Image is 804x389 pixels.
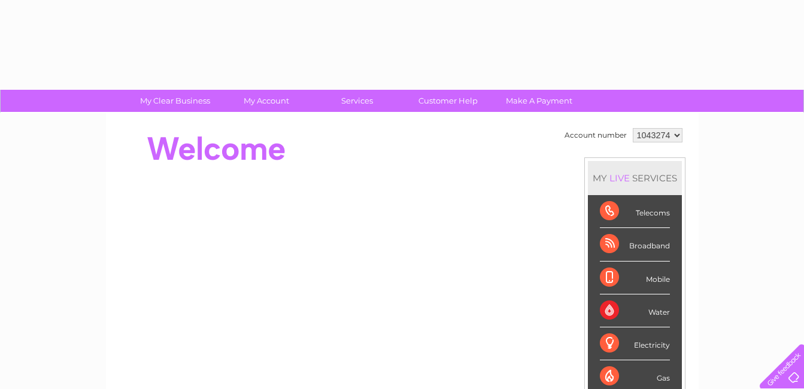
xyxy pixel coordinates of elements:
a: My Account [217,90,315,112]
a: Customer Help [399,90,497,112]
div: Broadband [600,228,670,261]
td: Account number [562,125,630,145]
div: MY SERVICES [588,161,682,195]
div: Telecoms [600,195,670,228]
div: Water [600,294,670,327]
div: Electricity [600,327,670,360]
div: LIVE [607,172,632,184]
a: Services [308,90,406,112]
a: My Clear Business [126,90,224,112]
div: Mobile [600,262,670,294]
a: Make A Payment [490,90,588,112]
